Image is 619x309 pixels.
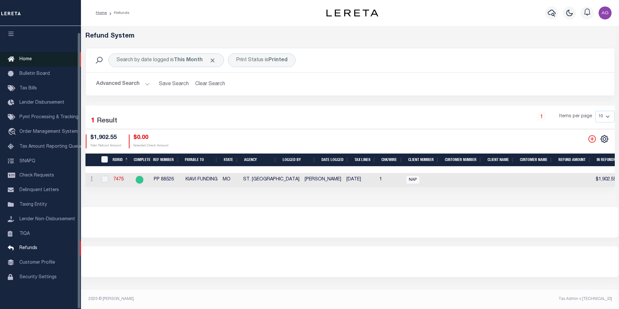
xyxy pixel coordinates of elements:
[326,9,378,17] img: logo-dark.svg
[97,154,110,167] th: RefundDepositRegisterID
[406,154,442,167] th: Client Number: activate to sort column ascending
[19,260,55,265] span: Customer Profile
[110,154,131,167] th: RDRID: activate to sort column descending
[133,134,168,142] h4: $0.00
[344,173,377,187] td: [DATE]
[131,154,151,167] th: Complete
[442,154,485,167] th: Customer Number: activate to sort column ascending
[19,188,59,192] span: Delinquent Letters
[377,173,404,187] td: 1
[174,58,203,63] b: This Month
[90,143,121,148] p: Total Refund Amount
[19,100,64,105] span: Lender Disbursement
[228,53,296,67] div: Print Status is
[19,144,83,149] span: Tax Amount Reporting Queue
[19,115,78,120] span: Pymt Processing & Tracking
[355,296,612,302] div: Tax Admin v.[TECHNICAL_ID]
[96,11,107,15] a: Home
[556,154,594,167] th: Refund Amount: activate to sort column ascending
[182,154,221,167] th: Payable To: activate to sort column ascending
[183,173,220,187] td: KIAVI FUNDING
[280,154,319,167] th: Logged By: activate to sort column ascending
[538,113,545,120] a: 1
[151,173,183,187] td: PP 88526
[151,154,182,167] th: Ref Number: activate to sort column ascending
[559,113,592,120] span: Items per page
[85,32,615,40] h5: Refund System
[113,177,124,182] a: 7475
[108,53,224,67] div: Search by date logged is
[19,86,37,91] span: Tax Bills
[599,6,612,19] img: svg+xml;base64,PHN2ZyB4bWxucz0iaHR0cDovL3d3dy53My5vcmcvMjAwMC9zdmciIHBvaW50ZXItZXZlbnRzPSJub25lIi...
[221,154,242,167] th: State: activate to sort column ascending
[90,134,121,142] h4: $1,902.55
[580,173,619,187] td: $1,902.55
[19,246,37,250] span: Refunds
[517,154,556,167] th: Customer Name: activate to sort column ascending
[19,130,78,134] span: Order Management System
[302,173,344,187] td: [PERSON_NAME]
[84,296,350,302] div: 2025 © [PERSON_NAME].
[19,173,54,178] span: Check Requests
[406,176,419,184] span: NAP
[241,173,302,187] td: ST. [GEOGRAPHIC_DATA]
[133,143,168,148] p: Selected Check Amount
[268,58,287,63] b: Printed
[155,78,193,90] button: Save Search
[96,78,150,90] button: Advanced Search
[19,217,75,222] span: Lender Non-Disbursement
[19,275,57,280] span: Security Settings
[91,118,95,124] span: 1
[8,128,18,136] i: travel_explore
[19,231,30,236] span: TIQA
[209,57,216,64] span: Click to Remove
[220,173,241,187] td: MO
[19,57,32,62] span: Home
[242,154,280,167] th: Agency: activate to sort column ascending
[193,78,228,90] button: Clear Search
[97,116,117,126] label: Result
[485,154,517,167] th: Client Name: activate to sort column ascending
[19,72,50,76] span: Bulletin Board
[107,10,129,16] li: Refunds
[352,154,379,167] th: Tax Lines: activate to sort column ascending
[319,154,352,167] th: Date Logged: activate to sort column ascending
[379,154,406,167] th: Chk/Wire: activate to sort column ascending
[19,202,47,207] span: Taxing Entity
[19,159,35,163] span: SNAPQ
